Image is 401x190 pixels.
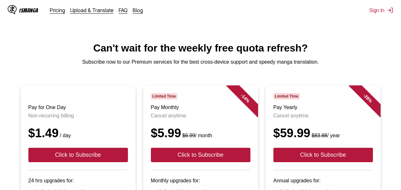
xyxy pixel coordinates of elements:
[181,133,212,138] small: / month
[241,94,248,101] font: 14
[28,178,128,184] p: 24 hrs upgrades for:
[59,133,71,138] small: / day
[28,148,128,162] button: Click to Subscribe
[348,79,387,117] div: - %
[151,178,250,184] p: Monthly upgrades for:
[151,105,250,110] h3: Pay Monthly
[133,7,143,13] a: Blog
[151,148,250,162] button: Click to Subscribe
[273,148,373,162] button: Click to Subscribe
[28,113,128,119] p: Non-recurring billing
[151,93,177,99] span: Limited Time
[119,7,128,13] a: FAQ
[151,113,250,119] p: Cancel anytime.
[70,7,114,13] a: Upload & Translate
[387,7,393,13] img: Sign out
[50,7,65,13] a: Pricing
[182,133,195,138] s: $6.99
[363,94,370,101] font: 28
[19,7,38,13] div: IsManga
[273,105,373,110] h3: Pay Yearly
[273,113,373,119] p: Cancel anytime.
[273,178,373,184] p: Annual upgrades for:
[28,105,128,110] h3: Pay for One Day
[8,5,50,15] a: IsManga LogoIsManga
[5,59,396,65] p: Subscribe now to our Premium services for the best cross-device support and speedy manga translat...
[151,126,250,140] div: $5.99
[226,79,264,117] div: - %
[312,133,327,138] s: $83.88
[369,7,384,13] font: Sign In
[273,93,300,99] span: Limited Time
[8,5,17,14] img: IsManga Logo
[310,133,340,138] small: / year
[369,7,393,13] button: Sign In
[273,126,373,140] div: $59.99
[28,126,128,140] div: $1.49
[5,42,396,54] h1: Can't wait for the weekly free quota refresh?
